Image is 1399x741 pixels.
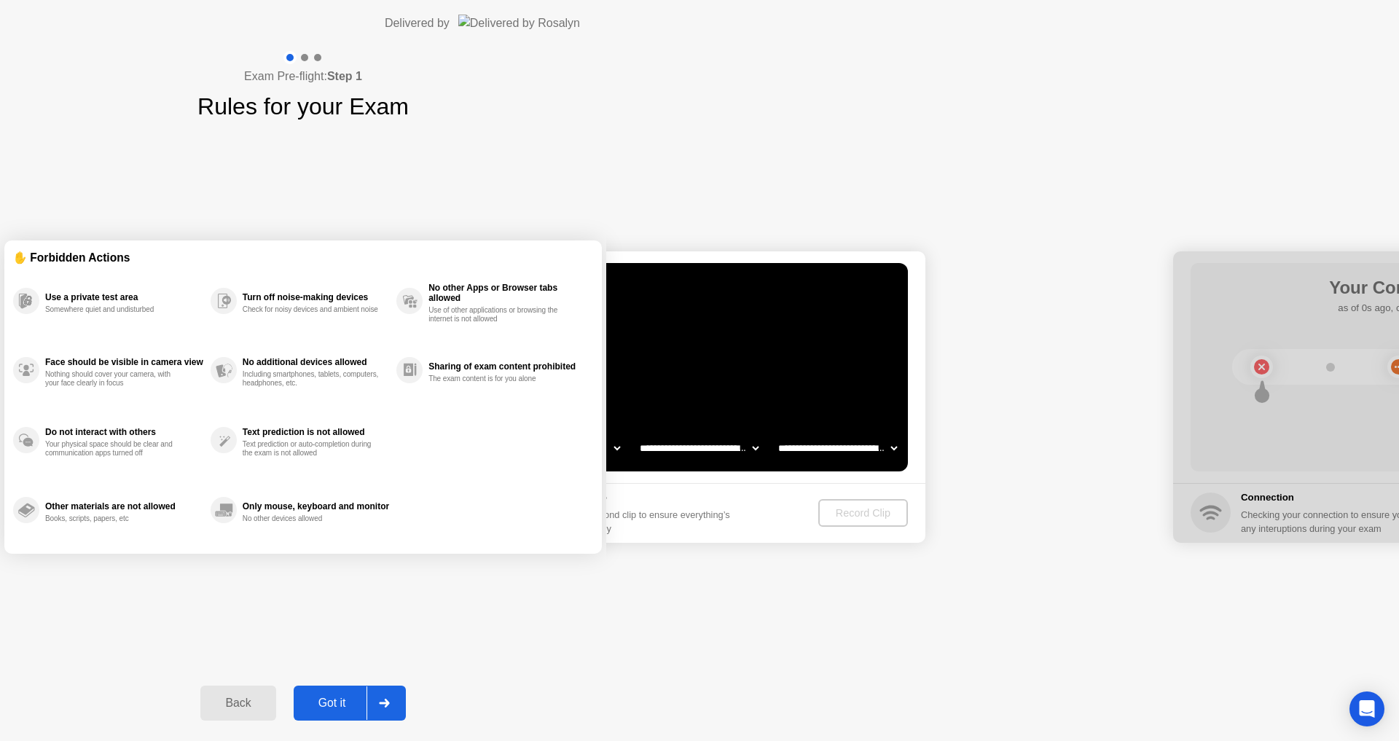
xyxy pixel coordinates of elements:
[45,440,183,458] div: Your physical space should be clear and communication apps turned off
[243,305,380,314] div: Check for noisy devices and ambient noise
[45,501,203,511] div: Other materials are not allowed
[200,686,275,721] button: Back
[1349,691,1384,726] div: Open Intercom Messenger
[243,427,389,437] div: Text prediction is not allowed
[244,68,362,85] h4: Exam Pre-flight:
[205,697,271,710] div: Back
[428,283,586,303] div: No other Apps or Browser tabs allowed
[243,501,389,511] div: Only mouse, keyboard and monitor
[197,89,409,124] h1: Rules for your Exam
[818,499,908,527] button: Record Clip
[45,370,183,388] div: Nothing should cover your camera, with your face clearly in focus
[243,292,389,302] div: Turn off noise-making devices
[428,361,586,372] div: Sharing of exam content prohibited
[45,357,203,367] div: Face should be visible in camera view
[385,15,450,32] div: Delivered by
[824,507,902,519] div: Record Clip
[428,306,566,324] div: Use of other applications or browsing the internet is not allowed
[458,15,580,31] img: Delivered by Rosalyn
[541,508,736,536] div: Record a 5 second clip to ensure everything’s working correctly
[45,514,183,523] div: Books, scripts, papers, etc
[45,305,183,314] div: Somewhere quiet and undisturbed
[541,490,736,505] h5: Video & Audio
[45,292,203,302] div: Use a private test area
[13,249,593,266] div: ✋ Forbidden Actions
[637,434,761,463] select: Available speakers
[243,440,380,458] div: Text prediction or auto-completion during the exam is not allowed
[243,357,389,367] div: No additional devices allowed
[243,370,380,388] div: Including smartphones, tablets, computers, headphones, etc.
[298,697,367,710] div: Got it
[428,375,566,383] div: The exam content is for you alone
[775,434,900,463] select: Available microphones
[294,686,406,721] button: Got it
[243,514,380,523] div: No other devices allowed
[327,70,362,82] b: Step 1
[45,427,203,437] div: Do not interact with others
